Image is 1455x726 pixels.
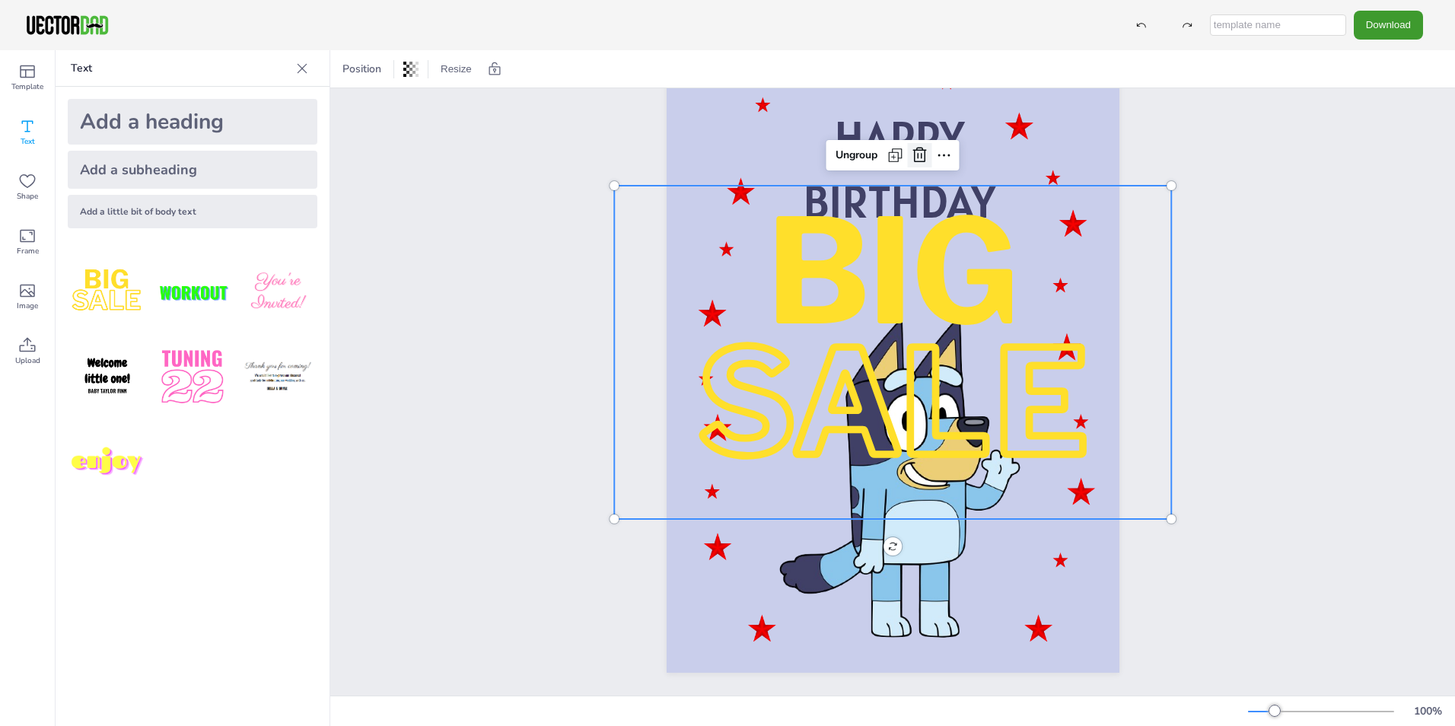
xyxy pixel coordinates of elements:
[11,81,43,93] span: Template
[153,338,232,417] img: 1B4LbXY.png
[17,300,38,312] span: Image
[697,317,1087,490] strong: SALE
[15,355,40,367] span: Upload
[834,108,964,167] span: HAPPY
[24,14,110,37] img: VectorDad-1.png
[1354,11,1423,39] button: Download
[17,245,39,257] span: Frame
[68,99,317,145] div: Add a heading
[238,253,317,332] img: BBMXfK6.png
[68,338,147,417] img: GNLDUe7.png
[68,423,147,502] img: M7yqmqo.png
[68,195,317,228] div: Add a little bit of body text
[829,143,884,167] div: Ungroup
[766,186,1020,359] strong: BIG
[68,151,317,189] div: Add a subheading
[68,253,147,332] img: style1.png
[238,338,317,417] img: K4iXMrW.png
[153,253,232,332] img: XdJCRjX.png
[1210,14,1346,36] input: template name
[435,57,478,81] button: Resize
[21,135,35,148] span: Text
[71,50,290,87] p: Text
[17,190,38,202] span: Shape
[339,62,384,76] span: Position
[803,172,995,231] span: BIRTHDAY
[1409,704,1446,718] div: 100 %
